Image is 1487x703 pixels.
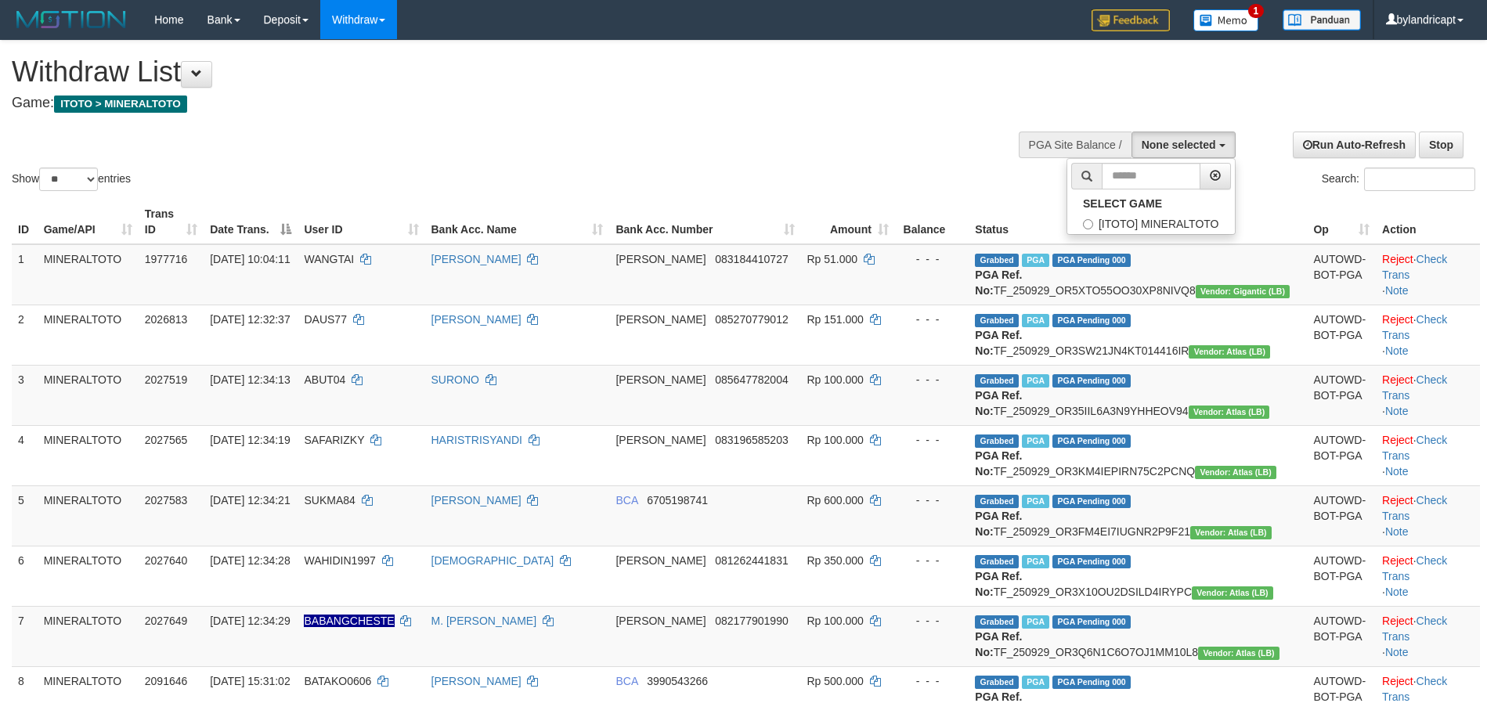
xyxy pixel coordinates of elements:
span: Copy 081262441831 to clipboard [715,554,788,567]
div: - - - [901,251,962,267]
th: Action [1376,200,1480,244]
span: Rp 500.000 [807,675,864,687]
a: Reject [1382,675,1413,687]
td: 2 [12,305,38,365]
span: 2026813 [145,313,188,326]
div: - - - [901,372,962,388]
th: Bank Acc. Number: activate to sort column ascending [609,200,800,244]
a: Reject [1382,434,1413,446]
span: Copy 085647782004 to clipboard [715,373,788,386]
span: DAUS77 [304,313,346,326]
a: Reject [1382,554,1413,567]
a: Note [1385,284,1409,297]
a: Note [1385,405,1409,417]
td: AUTOWD-BOT-PGA [1307,606,1376,666]
a: [DEMOGRAPHIC_DATA] [431,554,554,567]
a: [PERSON_NAME] [431,494,522,507]
span: PGA Pending [1052,314,1131,327]
a: Note [1385,646,1409,658]
th: User ID: activate to sort column ascending [298,200,424,244]
td: AUTOWD-BOT-PGA [1307,485,1376,546]
span: 1 [1248,4,1265,18]
td: MINERALTOTO [38,305,139,365]
span: SAFARIZKY [304,434,364,446]
div: - - - [901,492,962,508]
b: PGA Ref. No: [975,269,1022,297]
a: [PERSON_NAME] [431,313,522,326]
img: panduan.png [1283,9,1361,31]
b: PGA Ref. No: [975,630,1022,658]
th: Date Trans.: activate to sort column descending [204,200,298,244]
span: [DATE] 12:34:13 [210,373,290,386]
a: [PERSON_NAME] [431,253,522,265]
span: 2027519 [145,373,188,386]
span: Vendor URL: https://dashboard.q2checkout.com/secure [1189,345,1270,359]
a: Check Trans [1382,253,1447,281]
a: Stop [1419,132,1464,158]
span: [PERSON_NAME] [615,554,706,567]
a: Note [1385,344,1409,357]
td: · · [1376,546,1480,606]
a: Check Trans [1382,434,1447,462]
img: MOTION_logo.png [12,8,131,31]
td: AUTOWD-BOT-PGA [1307,425,1376,485]
td: MINERALTOTO [38,365,139,425]
b: SELECT GAME [1083,197,1162,210]
span: ABUT04 [304,373,345,386]
h1: Withdraw List [12,56,976,88]
b: PGA Ref. No: [975,329,1022,357]
a: Reject [1382,253,1413,265]
span: Rp 600.000 [807,494,864,507]
a: Reject [1382,494,1413,507]
span: [DATE] 12:32:37 [210,313,290,326]
span: Copy 083184410727 to clipboard [715,253,788,265]
span: Rp 100.000 [807,373,864,386]
label: Search: [1322,168,1475,191]
th: Op: activate to sort column ascending [1307,200,1376,244]
span: Vendor URL: https://dashboard.q2checkout.com/secure [1190,526,1272,539]
td: · · [1376,305,1480,365]
span: 2091646 [145,675,188,687]
span: PGA Pending [1052,495,1131,508]
a: Check Trans [1382,313,1447,341]
div: - - - [901,613,962,629]
span: [DATE] 12:34:19 [210,434,290,446]
div: - - - [901,673,962,689]
span: PGA Pending [1052,676,1131,689]
span: [DATE] 12:34:28 [210,554,290,567]
td: · · [1376,365,1480,425]
span: BCA [615,494,637,507]
div: - - - [901,553,962,568]
label: [ITOTO] MINERALTOTO [1067,214,1235,234]
span: Grabbed [975,314,1019,327]
span: Rp 350.000 [807,554,864,567]
a: Note [1385,465,1409,478]
a: Run Auto-Refresh [1293,132,1416,158]
span: Vendor URL: https://dashboard.q2checkout.com/secure [1198,647,1279,660]
span: Marked by bylanggota2 [1022,555,1049,568]
span: Grabbed [975,254,1019,267]
a: Note [1385,525,1409,538]
td: · · [1376,244,1480,305]
th: ID [12,200,38,244]
td: TF_250929_OR5XTO55OO30XP8NIVQ8 [969,244,1307,305]
input: [ITOTO] MINERALTOTO [1083,219,1093,229]
td: 4 [12,425,38,485]
span: PGA Pending [1052,254,1131,267]
td: 3 [12,365,38,425]
span: [DATE] 12:34:29 [210,615,290,627]
td: MINERALTOTO [38,244,139,305]
th: Status [969,200,1307,244]
input: Search: [1364,168,1475,191]
span: Vendor URL: https://dashboard.q2checkout.com/secure [1196,285,1290,298]
span: Copy 082177901990 to clipboard [715,615,788,627]
th: Amount: activate to sort column ascending [801,200,895,244]
a: Reject [1382,313,1413,326]
button: None selected [1131,132,1236,158]
span: PGA Pending [1052,374,1131,388]
span: WAHIDIN1997 [304,554,375,567]
span: [PERSON_NAME] [615,615,706,627]
a: Check Trans [1382,554,1447,582]
td: MINERALTOTO [38,425,139,485]
span: BATAKO0606 [304,675,371,687]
